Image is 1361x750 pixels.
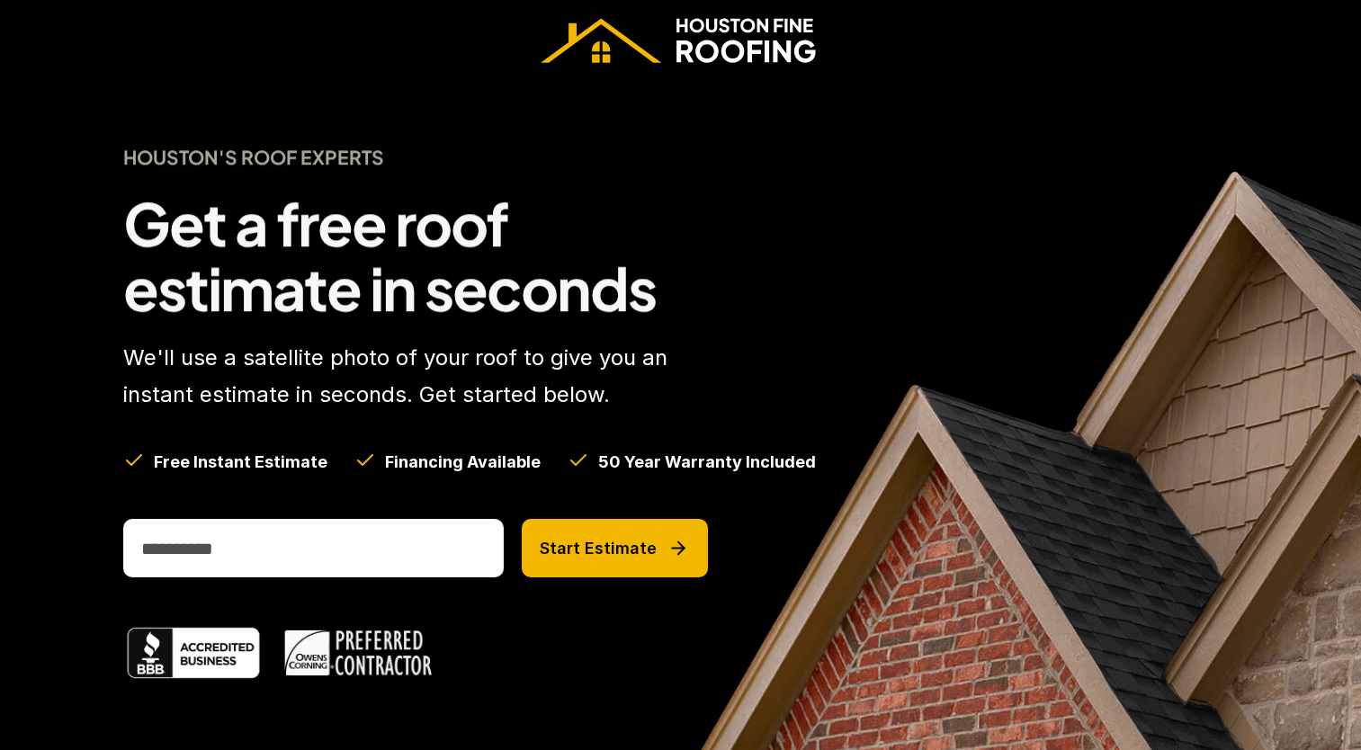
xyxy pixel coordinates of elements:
[123,145,708,169] h4: Houston's Roof Experts
[154,451,327,473] h5: Free Instant Estimate
[123,340,708,414] p: We'll use a satellite photo of your roof to give you an instant estimate in seconds. Get started ...
[385,451,541,473] h5: Financing Available
[540,539,657,558] p: Start Estimate
[598,451,816,473] h5: 50 Year Warranty Included
[522,519,708,577] button: Start Estimate
[123,192,708,320] h1: Get a free roof estimate in seconds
